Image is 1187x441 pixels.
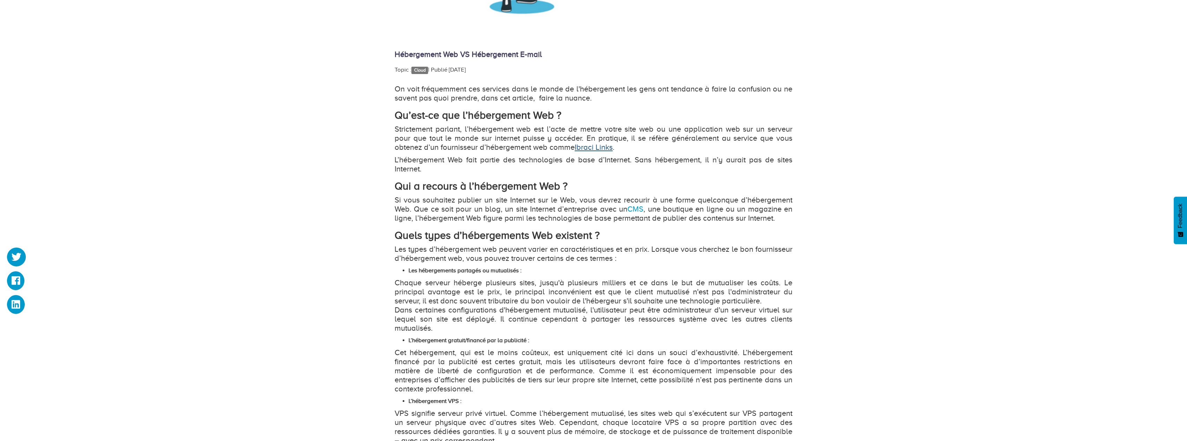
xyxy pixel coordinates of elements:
p: Strictement parlant, l’hébergement web est l’acte de mettre votre site web ou une application web... [395,125,792,152]
p: Chaque serveur héberge plusieurs sites, jusqu'à plusieurs milliers et ce dans le but de mutualise... [395,278,792,333]
a: Ibraci Links [575,143,613,152]
p: Cet hébergement, qui est le moins coûteux, est uniquement cité ici dans un souci d’exhaustivité. ... [395,348,792,394]
strong: L’hébergement VPS : [409,398,462,404]
span: Publié [DATE] [431,66,466,73]
h4: Hébergement Web VS Hébergement E-mail [395,50,792,59]
strong: Quels types d’hébergements Web existent ? [395,229,600,241]
strong: L’hébergement gratuit/financé par la publicité : [409,337,529,344]
span: Topic : | [395,66,430,73]
p: On voit fréquemment ces services dans le monde de l'hébergement les gens ont tendance à faire la ... [395,84,792,103]
p: Si vous souhaitez publier un site Internet sur le Web, vous devrez recourir à une forme quelconqu... [395,196,792,223]
strong: Qui a recours à l’hébergement Web ? [395,180,568,192]
a: CMS [627,205,643,213]
a: Cloud [411,67,428,74]
span: Feedback [1177,204,1184,228]
p: L’hébergement Web fait partie des technologies de base d’Internet. Sans hébergement, il n’y aurai... [395,155,792,174]
button: Feedback - Afficher l’enquête [1174,197,1187,244]
strong: Les hébergements partagés ou mutualisés : [409,267,522,274]
p: Les types d’hébergement web peuvent varier en caractéristiques et en prix. Lorsque vous cherchez ... [395,245,792,263]
strong: Qu’est-ce que l’hébergement Web ? [395,109,561,121]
